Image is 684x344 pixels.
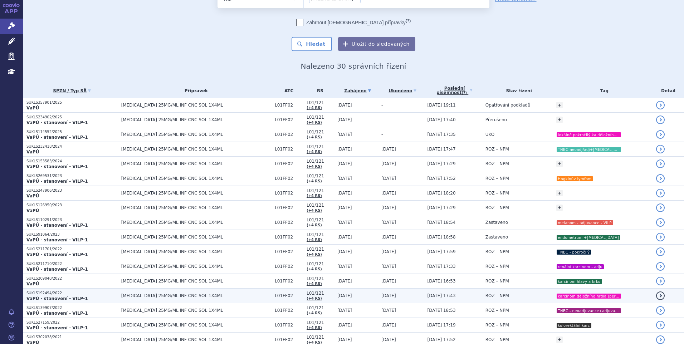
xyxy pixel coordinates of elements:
[485,279,509,284] span: ROZ – NPM
[656,291,665,300] a: detail
[381,176,396,181] span: [DATE]
[427,220,456,225] span: [DATE] 18:54
[26,193,39,198] strong: VaPÚ
[337,235,352,240] span: [DATE]
[656,116,665,124] a: detail
[557,279,602,284] i: karcinom hlavy a krku
[427,293,456,298] span: [DATE] 17:43
[26,291,118,296] p: SUKLS192494/2022
[381,323,396,328] span: [DATE]
[26,311,88,316] strong: VaPÚ - stanovení - VILP-1
[121,293,272,298] span: [MEDICAL_DATA] 25MG/ML INF CNC SOL 1X4ML
[381,117,383,122] span: -
[557,250,591,255] i: TNBC - pokročilý
[337,86,378,96] a: Zahájeno
[275,293,303,298] span: L01FF02
[121,220,272,225] span: [MEDICAL_DATA] 25MG/ML INF CNC SOL 1X4ML
[275,337,303,342] span: L01FF02
[307,194,322,198] a: (+4 RS)
[427,308,456,313] span: [DATE] 18:53
[275,132,303,137] span: L01FF02
[307,238,322,242] a: (+4 RS)
[381,308,396,313] span: [DATE]
[275,103,303,108] span: L01FF02
[307,267,322,271] a: (+4 RS)
[557,235,620,240] i: endometrum +[MEDICAL_DATA]
[381,86,424,96] a: Ukončeno
[485,220,508,225] span: Zastaveno
[656,145,665,153] a: detail
[337,220,352,225] span: [DATE]
[26,203,118,208] p: SUKLS126950/2023
[26,105,39,110] strong: VaPÚ
[556,102,563,108] a: +
[307,115,334,120] span: L01/121
[656,306,665,315] a: detail
[337,279,352,284] span: [DATE]
[275,161,303,166] span: L01FF02
[118,83,272,98] th: Přípravek
[292,37,332,51] button: Hledat
[307,121,322,124] a: (+4 RS)
[26,261,118,266] p: SUKLS211710/2022
[26,164,88,169] strong: VaPÚ - stanovení - VILP-1
[26,179,88,184] strong: VaPÚ - stanovení - VILP-1
[381,293,396,298] span: [DATE]
[553,83,653,98] th: Tag
[121,249,272,254] span: [MEDICAL_DATA] 25MG/ML INF CNC SOL 1X4ML
[556,161,563,167] a: +
[427,161,456,166] span: [DATE] 17:29
[427,117,456,122] span: [DATE] 17:40
[653,83,684,98] th: Detail
[26,129,118,134] p: SUKLS114552/2025
[121,337,272,342] span: [MEDICAL_DATA] 25MG/ML INF CNC SOL 1X4ML
[26,223,88,228] strong: VaPÚ - stanovení - VILP-1
[307,252,322,256] a: (+4 RS)
[485,323,509,328] span: ROZ – NPM
[337,117,352,122] span: [DATE]
[26,149,39,154] strong: VaPÚ
[275,191,303,196] span: L01FF02
[427,132,456,137] span: [DATE] 17:35
[121,308,272,313] span: [MEDICAL_DATA] 25MG/ML INF CNC SOL 1X4ML
[557,294,621,299] i: karcinom děložního hrdla (pers/reci/meta)
[656,335,665,344] a: detail
[26,296,88,301] strong: VaPÚ - stanovení - VILP-1
[337,337,352,342] span: [DATE]
[485,264,509,269] span: ROZ – NPM
[656,233,665,241] a: detail
[307,144,334,149] span: L01/121
[656,174,665,183] a: detail
[121,323,272,328] span: [MEDICAL_DATA] 25MG/ML INF CNC SOL 1X4ML
[307,276,334,281] span: L01/121
[26,217,118,222] p: SUKLS110291/2023
[427,191,456,196] span: [DATE] 18:20
[307,305,334,310] span: L01/121
[556,205,563,211] a: +
[26,159,118,164] p: SUKLS153583/2024
[337,147,352,152] span: [DATE]
[307,223,322,227] a: (+4 RS)
[275,147,303,152] span: L01FF02
[427,176,456,181] span: [DATE] 17:52
[121,176,272,181] span: [MEDICAL_DATA] 25MG/ML INF CNC SOL 1X4ML
[656,189,665,197] a: detail
[337,161,352,166] span: [DATE]
[656,101,665,109] a: detail
[656,218,665,227] a: detail
[26,320,118,325] p: SUKLS27159/2022
[557,220,613,225] i: melanom - adjuvance - VILP
[275,205,303,210] span: L01FF02
[121,235,272,240] span: [MEDICAL_DATA] 25MG/ML INF CNC SOL 1X4ML
[275,323,303,328] span: L01FF02
[26,325,88,330] strong: VaPÚ - stanovení - VILP-1
[656,130,665,139] a: detail
[26,100,118,105] p: SUKLS357901/2025
[307,188,334,193] span: L01/121
[121,132,272,137] span: [MEDICAL_DATA] 25MG/ML INF CNC SOL 1X4ML
[307,261,334,266] span: L01/121
[427,205,456,210] span: [DATE] 17:29
[557,323,591,328] i: kolorektální karc
[275,249,303,254] span: L01FF02
[381,220,396,225] span: [DATE]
